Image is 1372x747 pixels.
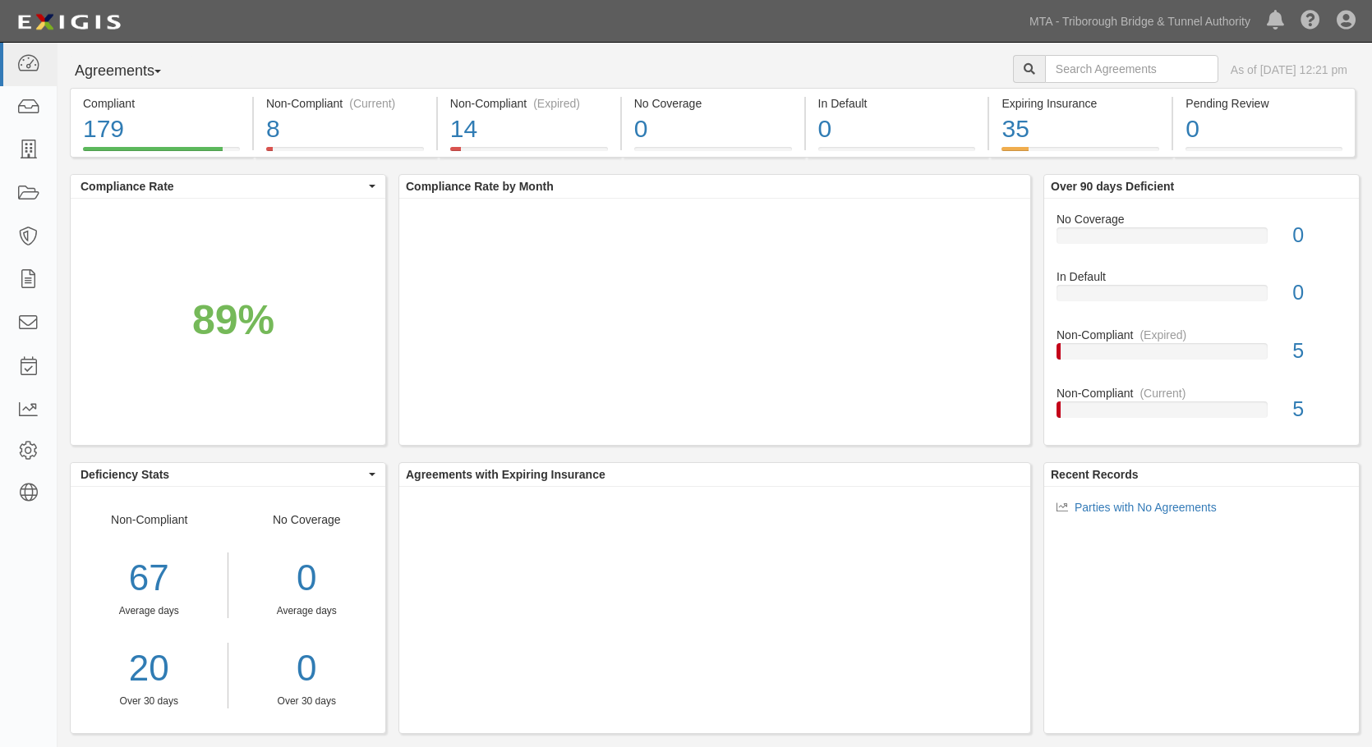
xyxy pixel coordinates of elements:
[1044,385,1359,401] div: Non-Compliant
[989,147,1172,160] a: Expiring Insurance35
[228,511,386,708] div: No Coverage
[1186,112,1342,147] div: 0
[70,147,252,160] a: Compliant179
[71,511,228,708] div: Non-Compliant
[1045,55,1218,83] input: Search Agreements
[12,7,126,37] img: logo-5460c22ac91f19d4615b14bd174203de0afe785f0fc80cf4dbbc73dc1793850b.png
[1001,95,1159,112] div: Expiring Insurance
[266,95,424,112] div: Non-Compliant (Current)
[266,112,424,147] div: 8
[241,604,374,618] div: Average days
[450,95,608,112] div: Non-Compliant (Expired)
[1301,11,1320,31] i: Help Center - Complianz
[1057,268,1347,327] a: In Default0
[241,552,374,604] div: 0
[192,291,274,351] div: 89%
[81,466,365,483] span: Deficiency Stats
[241,643,374,694] a: 0
[1280,337,1359,366] div: 5
[1057,327,1347,385] a: Non-Compliant(Expired)5
[1044,211,1359,227] div: No Coverage
[1139,385,1186,401] div: (Current)
[1051,180,1174,193] b: Over 90 days Deficient
[1280,395,1359,424] div: 5
[818,112,976,147] div: 0
[83,112,240,147] div: 179
[450,112,608,147] div: 14
[1057,211,1347,269] a: No Coverage0
[1280,278,1359,308] div: 0
[1021,5,1259,38] a: MTA - Triborough Bridge & Tunnel Authority
[71,604,228,618] div: Average days
[1139,327,1186,343] div: (Expired)
[71,175,385,198] button: Compliance Rate
[1057,385,1347,431] a: Non-Compliant(Current)5
[1075,501,1217,514] a: Parties with No Agreements
[406,180,554,193] b: Compliance Rate by Month
[806,147,988,160] a: In Default0
[1001,112,1159,147] div: 35
[241,694,374,708] div: Over 30 days
[818,95,976,112] div: In Default
[533,95,580,112] div: (Expired)
[406,468,605,481] b: Agreements with Expiring Insurance
[634,112,792,147] div: 0
[71,463,385,486] button: Deficiency Stats
[634,95,792,112] div: No Coverage
[254,147,436,160] a: Non-Compliant(Current)8
[438,147,620,160] a: Non-Compliant(Expired)14
[71,694,228,708] div: Over 30 days
[349,95,395,112] div: (Current)
[622,147,804,160] a: No Coverage0
[1280,221,1359,250] div: 0
[1231,62,1347,78] div: As of [DATE] 12:21 pm
[1044,268,1359,285] div: In Default
[83,95,240,112] div: Compliant
[1044,327,1359,343] div: Non-Compliant
[1051,468,1139,481] b: Recent Records
[70,55,193,88] button: Agreements
[71,643,228,694] a: 20
[71,552,228,604] div: 67
[1173,147,1356,160] a: Pending Review0
[81,178,365,195] span: Compliance Rate
[1186,95,1342,112] div: Pending Review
